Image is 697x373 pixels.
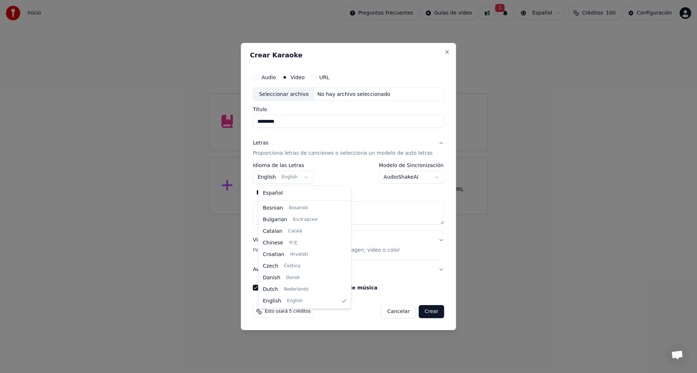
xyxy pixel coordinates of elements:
span: Български [293,217,317,223]
span: Danish [263,274,280,281]
span: Dansk [286,275,299,281]
span: Bulgarian [263,216,287,223]
span: Dutch [263,286,278,293]
span: Czech [263,263,278,270]
span: 中文 [289,240,298,246]
span: Català [288,228,302,234]
span: Bosnian [263,204,283,212]
span: Čeština [284,263,300,269]
span: Catalan [263,228,282,235]
span: English [263,297,281,305]
span: Hrvatski [290,252,308,258]
span: Español [263,190,283,197]
span: Bosanski [289,205,308,211]
span: Croatian [263,251,284,258]
span: Nederlands [284,287,309,292]
span: Chinese [263,239,283,247]
span: English [287,298,303,304]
